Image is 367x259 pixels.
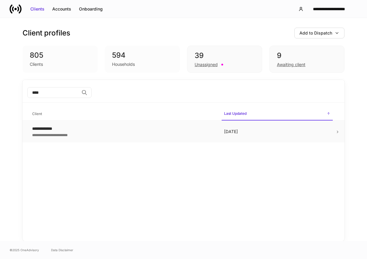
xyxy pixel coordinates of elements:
span: © 2025 OneAdvisory [10,248,39,252]
h6: Client [32,111,42,117]
h6: Last Updated [224,111,247,116]
div: Accounts [52,6,71,12]
button: Add to Dispatch [294,28,344,38]
button: Onboarding [75,4,107,14]
div: 39 [195,51,255,60]
a: Data Disclaimer [51,248,73,252]
div: 9Awaiting client [269,46,344,73]
button: Clients [26,4,48,14]
p: [DATE] [224,129,330,135]
div: Unassigned [195,62,218,68]
div: Clients [30,61,43,67]
div: 39Unassigned [187,46,262,73]
div: Add to Dispatch [299,30,332,36]
span: Last Updated [222,108,333,120]
h3: Client profiles [23,28,70,38]
span: Client [30,108,217,120]
div: Awaiting client [277,62,305,68]
button: Accounts [48,4,75,14]
div: 9 [277,51,337,60]
div: 594 [112,50,173,60]
div: Onboarding [79,6,103,12]
div: 805 [30,50,90,60]
div: Households [112,61,135,67]
div: Clients [30,6,44,12]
